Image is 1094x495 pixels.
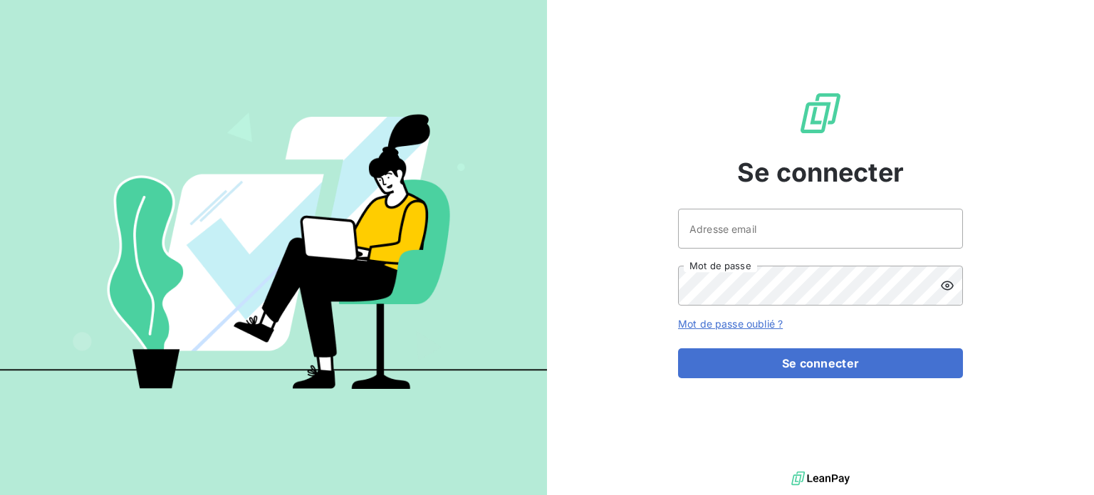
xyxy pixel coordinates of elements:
[678,348,963,378] button: Se connecter
[737,153,904,192] span: Se connecter
[678,209,963,249] input: placeholder
[791,468,850,489] img: logo
[678,318,783,330] a: Mot de passe oublié ?
[798,90,843,136] img: Logo LeanPay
